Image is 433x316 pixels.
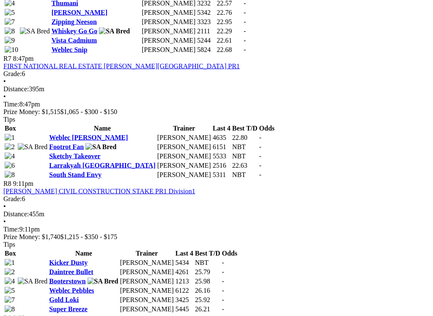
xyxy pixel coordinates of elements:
a: Whiskey Go Go [52,27,97,35]
td: 2516 [212,161,231,170]
a: Daintree Bullet [49,268,93,275]
div: 9:11pm [3,226,430,233]
span: - [244,37,246,44]
img: 7 [5,18,15,26]
span: Box [5,250,16,257]
td: [PERSON_NAME] [141,27,196,35]
span: - [244,9,246,16]
td: 5342 [197,8,215,17]
td: [PERSON_NAME] [120,277,174,286]
span: - [222,259,224,266]
span: Distance: [3,85,29,93]
td: [PERSON_NAME] [141,46,196,54]
th: Trainer [157,124,211,133]
a: [PERSON_NAME] [52,9,107,16]
td: 5244 [197,36,215,45]
img: SA Bred [20,27,50,35]
span: Box [5,125,16,132]
td: [PERSON_NAME] [120,305,174,313]
div: 6 [3,195,430,203]
div: 6 [3,70,430,78]
td: [PERSON_NAME] [157,143,211,151]
td: 22.76 [216,8,243,17]
img: 2 [5,268,15,276]
td: 4261 [175,268,194,276]
td: NBT [232,152,258,161]
img: 9 [5,37,15,44]
img: 10 [5,46,18,54]
td: [PERSON_NAME] [157,152,211,161]
td: NBT [232,143,258,151]
span: - [259,134,261,141]
td: 25.79 [195,268,221,276]
td: NBT [195,259,221,267]
img: SA Bred [18,143,48,151]
td: 26.21 [195,305,221,313]
td: [PERSON_NAME] [141,8,196,17]
th: Trainer [120,249,174,258]
img: 1 [5,259,15,267]
span: $1,065 - $300 - $150 [60,108,118,115]
span: • [3,78,6,85]
img: 4 [5,278,15,285]
span: - [222,305,224,313]
img: 8 [5,27,15,35]
img: 2 [5,143,15,151]
td: 5533 [212,152,231,161]
td: 6122 [175,286,194,295]
td: [PERSON_NAME] [120,259,174,267]
td: 26.16 [195,286,221,295]
span: - [222,278,224,285]
td: 22.63 [232,161,258,170]
span: - [222,268,224,275]
img: SA Bred [85,143,116,151]
td: 5824 [197,46,215,54]
span: - [244,27,246,35]
td: [PERSON_NAME] [157,171,211,179]
td: 4635 [212,133,231,142]
span: Tips [3,116,15,123]
td: [PERSON_NAME] [157,133,211,142]
th: Last 4 [175,249,194,258]
td: 2111 [197,27,215,35]
span: Time: [3,101,19,108]
th: Name [49,124,156,133]
td: [PERSON_NAME] [120,296,174,304]
span: 9:11pm [13,180,33,187]
a: Footrot Fan [49,143,84,150]
td: 22.80 [232,133,258,142]
span: - [259,153,261,160]
a: Weblec Pebbles [49,287,94,294]
span: $1,215 - $350 - $175 [60,233,118,240]
div: Prize Money: $1,740 [3,233,430,241]
a: FIRST NATIONAL REAL ESTATE [PERSON_NAME][GEOGRAPHIC_DATA] PR1 [3,63,240,70]
th: Odds [222,249,238,258]
td: [PERSON_NAME] [157,161,211,170]
a: Larrakyah [GEOGRAPHIC_DATA] [49,162,155,169]
span: R7 [3,55,11,62]
td: 3425 [175,296,194,304]
img: SA Bred [88,278,118,285]
img: 8 [5,171,15,179]
a: Zipping Neeson [52,18,97,25]
td: 25.98 [195,277,221,286]
div: Prize Money: $1,515 [3,108,430,116]
td: 5311 [212,171,231,179]
td: 3323 [197,18,215,26]
td: 22.95 [216,18,243,26]
div: 8:47pm [3,101,430,108]
img: 8 [5,305,15,313]
span: - [244,46,246,53]
span: - [244,18,246,25]
img: SA Bred [99,27,130,35]
a: South Stand Envy [49,171,101,178]
td: 22.61 [216,36,243,45]
a: Super Breeze [49,305,88,313]
td: 25.92 [195,296,221,304]
th: Best T/D [195,249,221,258]
span: - [259,162,261,169]
th: Best T/D [232,124,258,133]
a: Kicker Dusty [49,259,88,266]
th: Name [49,249,118,258]
a: Weblec Snip [52,46,88,53]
